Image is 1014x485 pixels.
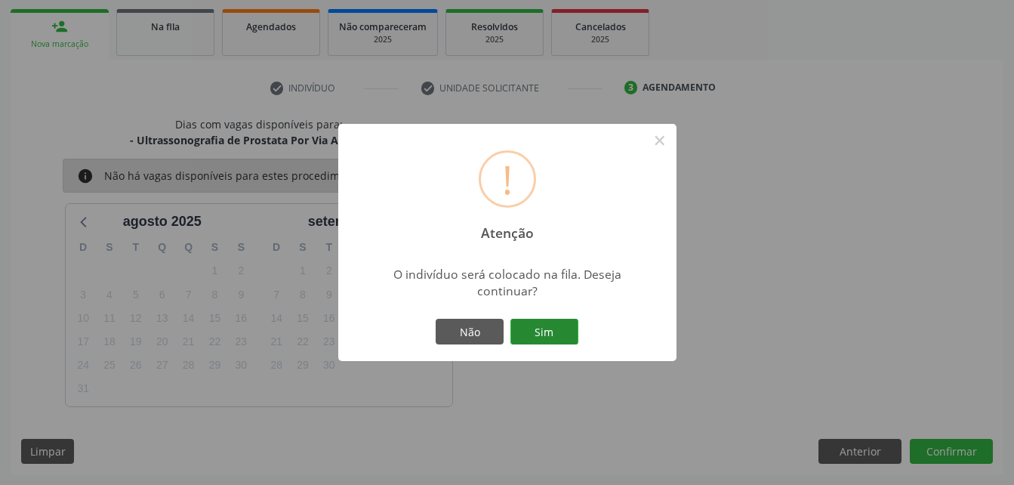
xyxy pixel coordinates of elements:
[510,319,578,344] button: Sim
[502,153,513,205] div: !
[374,266,640,299] div: O indivíduo será colocado na fila. Deseja continuar?
[436,319,504,344] button: Não
[647,128,673,153] button: Close this dialog
[467,215,547,241] h2: Atenção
